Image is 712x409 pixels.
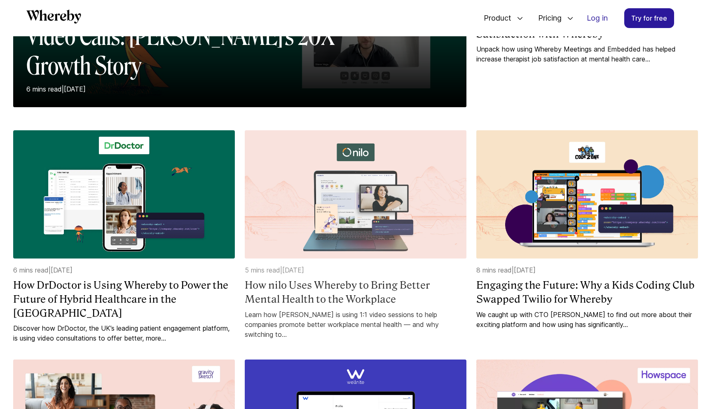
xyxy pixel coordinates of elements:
span: Product [475,5,513,32]
img: tab_keywords_by_traffic_grey.svg [82,48,89,54]
div: Domain Overview [31,49,74,54]
div: v 4.0.25 [23,13,40,20]
svg: Whereby [26,9,81,24]
p: 6 mins read | [DATE] [13,265,235,275]
p: 6 mins read | [DATE] [26,84,344,94]
img: tab_domain_overview_orange.svg [22,48,29,54]
a: We caught up with CTO [PERSON_NAME] to find out more about their exciting platform and how using ... [476,310,698,329]
img: website_grey.svg [13,21,20,28]
a: How nilo Uses Whereby to Bring Better Mental Health to the Workplace [245,278,466,306]
a: Whereby [26,9,81,26]
a: Unpack how using Whereby Meetings and Embedded has helped increase therapist job satisfaction at ... [476,44,698,64]
a: Engaging the Future: Why a Kids Coding Club Swapped Twilio for Whereby [476,278,698,306]
span: Pricing [530,5,564,32]
a: Learn how [PERSON_NAME] is using 1:1 video sessions to help companies promote better workplace me... [245,310,466,339]
a: Log in [580,9,614,28]
div: Keywords by Traffic [91,49,139,54]
a: Try for free [624,8,674,28]
a: Discover how DrDoctor, the UK’s leading patient engagement platform, is using video consultations... [13,323,235,343]
div: Domain: [DOMAIN_NAME] [21,21,91,28]
a: How DrDoctor is Using Whereby to Power the Future of Hybrid Healthcare in the [GEOGRAPHIC_DATA] [13,278,235,320]
img: logo_orange.svg [13,13,20,20]
p: 8 mins read | [DATE] [476,265,698,275]
p: 5 mins read | [DATE] [245,265,466,275]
